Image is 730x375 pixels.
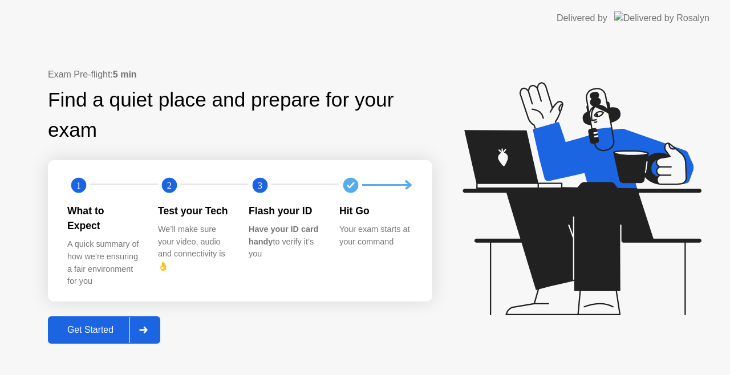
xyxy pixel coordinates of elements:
div: Find a quiet place and prepare for your exam [48,85,432,145]
text: 1 [76,180,81,190]
div: Hit Go [339,203,412,218]
div: Delivered by [557,11,607,25]
div: Test your Tech [158,203,230,218]
b: Have your ID card handy [249,225,318,246]
div: Get Started [51,325,129,335]
b: 5 min [113,70,137,79]
div: What to Expect [67,203,140,234]
text: 3 [258,180,262,190]
img: Delivered by Rosalyn [614,11,709,25]
div: We’ll make sure your video, audio and connectivity is 👌 [158,223,230,272]
div: Flash your ID [249,203,321,218]
div: to verify it’s you [249,223,321,260]
button: Get Started [48,316,160,344]
div: Exam Pre-flight: [48,68,432,81]
div: Your exam starts at your command [339,223,412,248]
text: 2 [167,180,172,190]
div: A quick summary of how we’re ensuring a fair environment for you [67,238,140,287]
